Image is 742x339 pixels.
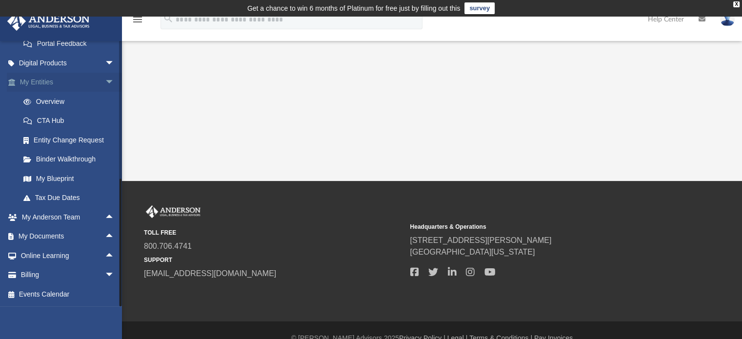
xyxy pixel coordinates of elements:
a: [STREET_ADDRESS][PERSON_NAME] [410,236,551,244]
span: arrow_drop_down [105,73,124,93]
span: arrow_drop_up [105,207,124,227]
a: Overview [14,92,129,111]
a: Digital Productsarrow_drop_down [7,53,129,73]
a: CTA Hub [14,111,129,131]
a: Billingarrow_drop_down [7,265,129,285]
img: Anderson Advisors Platinum Portal [4,12,93,31]
span: arrow_drop_down [105,53,124,73]
small: SUPPORT [144,256,403,264]
a: Binder Walkthrough [14,150,129,169]
a: Events Calendar [7,284,129,304]
img: User Pic [720,12,735,26]
a: My Documentsarrow_drop_up [7,227,124,246]
a: [EMAIL_ADDRESS][DOMAIN_NAME] [144,269,276,278]
a: Portal Feedback [14,34,129,54]
a: Tax Due Dates [14,188,129,208]
a: 800.706.4741 [144,242,192,250]
small: Headquarters & Operations [410,222,669,231]
a: My Anderson Teamarrow_drop_up [7,207,124,227]
span: arrow_drop_up [105,227,124,247]
a: My Entitiesarrow_drop_down [7,73,129,92]
i: search [163,13,174,24]
a: survey [464,2,495,14]
a: menu [132,19,143,25]
i: menu [132,14,143,25]
div: close [733,1,740,7]
small: TOLL FREE [144,228,403,237]
a: My Blueprint [14,169,124,188]
img: Anderson Advisors Platinum Portal [144,205,202,218]
a: Entity Change Request [14,130,129,150]
a: [GEOGRAPHIC_DATA][US_STATE] [410,248,535,256]
span: arrow_drop_up [105,246,124,266]
a: Online Learningarrow_drop_up [7,246,124,265]
div: Get a chance to win 6 months of Platinum for free just by filling out this [247,2,461,14]
span: arrow_drop_down [105,265,124,285]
